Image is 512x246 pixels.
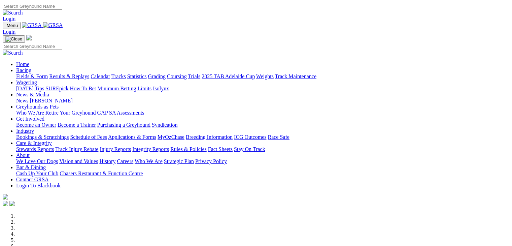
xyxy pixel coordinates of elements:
[45,86,68,91] a: SUREpick
[97,122,150,128] a: Purchasing a Greyhound
[16,73,509,80] div: Racing
[16,116,44,122] a: Get Involved
[99,158,115,164] a: History
[164,158,194,164] a: Strategic Plan
[135,158,163,164] a: Who We Are
[22,22,42,28] img: GRSA
[3,16,15,22] a: Login
[16,110,509,116] div: Greyhounds as Pets
[3,50,23,56] img: Search
[234,146,265,152] a: Stay On Track
[45,110,96,116] a: Retire Your Greyhound
[16,86,44,91] a: [DATE] Tips
[16,140,52,146] a: Care & Integrity
[3,3,62,10] input: Search
[127,73,147,79] a: Statistics
[195,158,227,164] a: Privacy Policy
[167,73,187,79] a: Coursing
[16,146,509,152] div: Care & Integrity
[208,146,233,152] a: Fact Sheets
[16,98,509,104] div: News & Media
[59,158,98,164] a: Vision and Values
[7,23,18,28] span: Menu
[3,22,21,29] button: Toggle navigation
[275,73,316,79] a: Track Maintenance
[97,110,144,116] a: GAP SA Assessments
[16,67,31,73] a: Racing
[58,122,96,128] a: Become a Trainer
[202,73,255,79] a: 2025 TAB Adelaide Cup
[132,146,169,152] a: Integrity Reports
[3,35,25,43] button: Toggle navigation
[16,104,59,110] a: Greyhounds as Pets
[234,134,266,140] a: ICG Outcomes
[16,80,37,85] a: Wagering
[70,86,96,91] a: How To Bet
[3,29,15,35] a: Login
[9,201,15,206] img: twitter.svg
[16,146,54,152] a: Stewards Reports
[16,73,48,79] a: Fields & Form
[49,73,89,79] a: Results & Replays
[256,73,274,79] a: Weights
[170,146,207,152] a: Rules & Policies
[16,92,49,97] a: News & Media
[97,86,151,91] a: Minimum Betting Limits
[16,98,28,103] a: News
[117,158,133,164] a: Careers
[148,73,166,79] a: Grading
[60,171,143,176] a: Chasers Restaurant & Function Centre
[188,73,200,79] a: Trials
[3,43,62,50] input: Search
[16,86,509,92] div: Wagering
[16,122,56,128] a: Become an Owner
[3,10,23,16] img: Search
[16,158,58,164] a: We Love Our Dogs
[16,158,509,164] div: About
[55,146,98,152] a: Track Injury Rebate
[16,152,30,158] a: About
[153,86,169,91] a: Isolynx
[111,73,126,79] a: Tracks
[43,22,63,28] img: GRSA
[3,201,8,206] img: facebook.svg
[91,73,110,79] a: Calendar
[26,35,32,40] img: logo-grsa-white.png
[16,183,61,188] a: Login To Blackbook
[16,61,29,67] a: Home
[152,122,177,128] a: Syndication
[16,171,509,177] div: Bar & Dining
[16,122,509,128] div: Get Involved
[16,128,34,134] a: Industry
[16,177,48,182] a: Contact GRSA
[70,134,107,140] a: Schedule of Fees
[5,36,22,42] img: Close
[16,134,509,140] div: Industry
[30,98,72,103] a: [PERSON_NAME]
[16,110,44,116] a: Who We Are
[3,194,8,199] img: logo-grsa-white.png
[158,134,184,140] a: MyOzChase
[108,134,156,140] a: Applications & Forms
[100,146,131,152] a: Injury Reports
[16,164,46,170] a: Bar & Dining
[186,134,233,140] a: Breeding Information
[16,134,69,140] a: Bookings & Scratchings
[268,134,289,140] a: Race Safe
[16,171,58,176] a: Cash Up Your Club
